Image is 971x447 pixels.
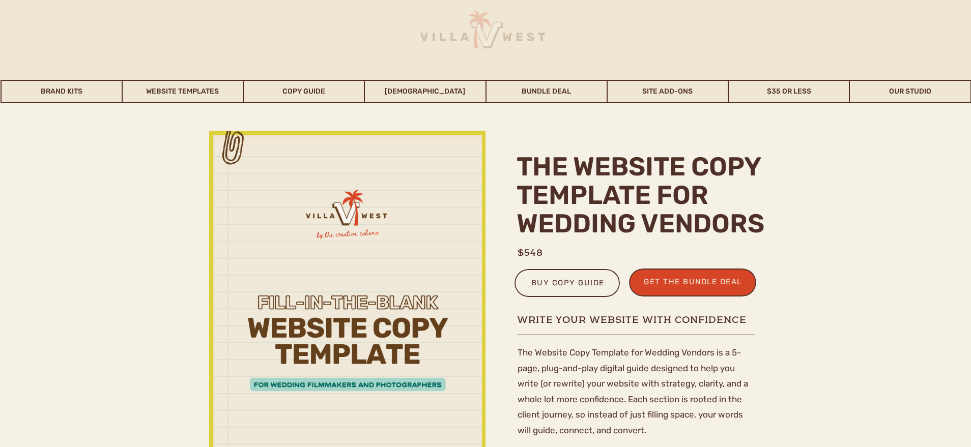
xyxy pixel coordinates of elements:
[729,80,849,103] a: $35 or Less
[518,246,572,259] h1: $548
[850,80,970,103] a: Our Studio
[123,80,243,103] a: Website Templates
[2,80,122,103] a: Brand Kits
[608,80,728,103] a: Site Add-Ons
[517,153,831,236] h2: The Website Copy Template for Wedding Vendors
[517,314,759,340] h1: Write Your Website With Confidence
[487,80,607,103] a: Bundle Deal
[365,80,485,103] a: [DEMOGRAPHIC_DATA]
[244,80,364,103] a: Copy Guide
[527,276,609,293] a: buy copy guide
[639,275,747,292] a: get the bundle deal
